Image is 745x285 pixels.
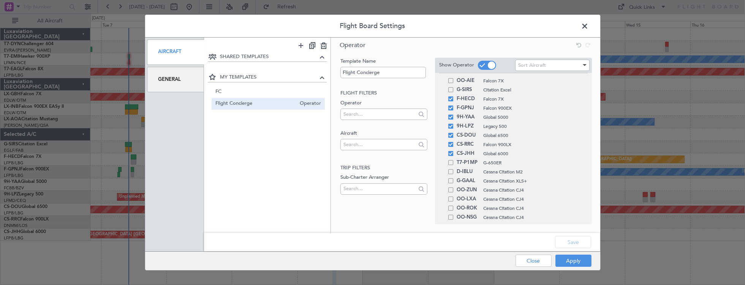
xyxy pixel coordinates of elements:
label: Show Operator [439,61,474,69]
span: Falcon 900EX [483,105,580,112]
span: OO-NSG [457,213,479,222]
span: T7-P1MP [457,158,479,167]
span: Cessna Citation XLS+ [483,178,580,184]
span: F-HECD [457,94,479,104]
input: Search... [343,109,416,120]
span: Falcon 7X [483,96,580,102]
span: OO-AIE [457,76,479,85]
span: Falcon 7X [483,77,580,84]
span: CS-JHH [457,149,479,158]
span: Global 6500 [483,132,580,139]
span: Global 5000 [483,114,580,121]
span: G-650ER [483,159,580,166]
span: OO-LXA [457,195,479,204]
span: G-GAAL [457,176,479,186]
span: Cessna Citation CJ4 [483,187,580,194]
label: Aircraft [340,130,427,137]
span: OO-ZUN [457,186,479,195]
span: 9H-LPZ [457,122,479,131]
span: MY TEMPLATES [220,74,318,81]
span: Operator [296,100,321,108]
span: OO-ROK [457,204,479,213]
div: General [147,67,204,92]
input: Search... [343,183,416,194]
span: Cessna Citation CJ4 [483,196,580,203]
h2: Trip filters [340,164,427,172]
span: Legacy 500 [483,123,580,130]
span: SHARED TEMPLATES [220,53,318,61]
span: Flight Concierge [215,100,296,108]
span: Citation Excel [483,87,580,93]
div: Aircraft [147,39,204,65]
span: Cessna Citation CJ4 [483,214,580,221]
span: Global 6000 [483,150,580,157]
button: Close [516,255,552,267]
span: CS-DOU [457,131,479,140]
span: G-SIRS [457,85,479,94]
span: Falcon 900LX [483,141,580,148]
button: Apply [555,255,592,267]
span: F-GPNJ [457,104,479,113]
span: Operator [340,41,365,49]
label: Template Name [340,58,427,65]
input: Search... [343,139,416,150]
span: FC [215,88,321,96]
span: Cessna Citation CJ4 [483,205,580,212]
span: 9H-YAA [457,113,479,122]
span: D-IBLU [457,167,479,176]
header: Flight Board Settings [145,15,600,38]
span: Sort Aircraft [518,62,546,69]
span: CS-RRC [457,140,479,149]
label: Operator [340,99,427,107]
h2: Flight filters [340,90,427,97]
span: Cessna Citation M2 [483,168,580,175]
label: Sub-Charter Arranger [340,174,427,181]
